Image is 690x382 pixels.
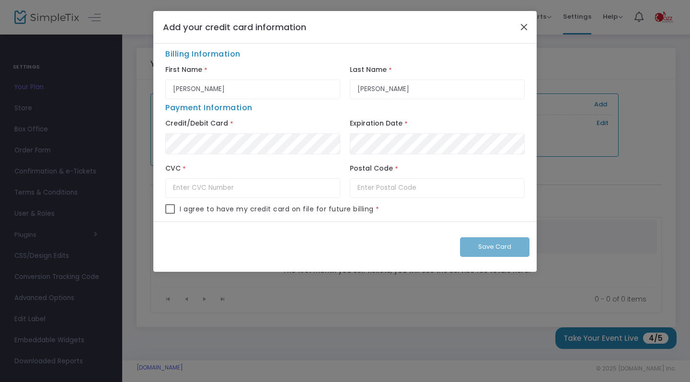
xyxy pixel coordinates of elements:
[350,63,387,77] label: Last Name
[518,21,530,33] button: Close
[163,21,306,34] h4: Add your credit card information
[165,162,181,175] label: CVC
[165,63,202,77] label: First Name
[165,102,253,113] span: Payment Information
[350,162,393,175] label: Postal Code
[165,80,340,99] input: First Name
[165,117,228,130] label: Credit/Debit Card
[350,80,525,99] input: Last Name
[164,228,310,266] iframe: reCAPTCHA
[350,178,525,198] input: Enter Postal Code
[350,117,402,130] label: Expiration Date
[165,178,340,198] input: Enter CVC Number
[180,204,374,214] span: I agree to have my credit card on file for future billing
[161,48,529,63] span: Billing Information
